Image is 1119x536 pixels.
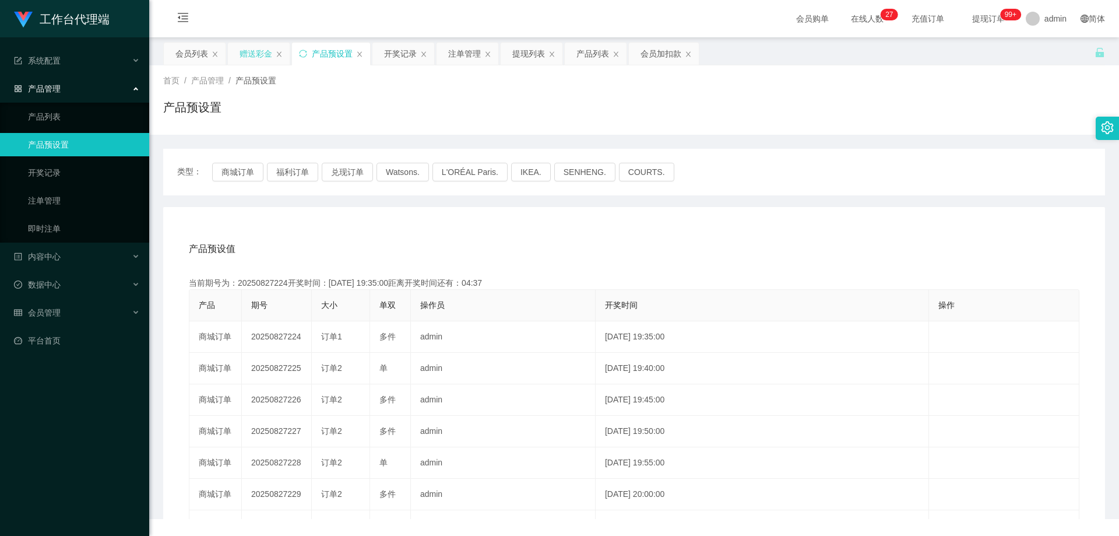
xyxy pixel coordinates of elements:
div: 提现列表 [512,43,545,65]
div: 2021 [159,493,1110,505]
button: COURTS. [619,163,674,181]
span: 多件 [379,489,396,499]
td: [DATE] 19:45:00 [596,384,929,416]
i: 图标: setting [1101,121,1114,134]
div: 产品列表 [576,43,609,65]
span: 操作 [938,300,955,310]
span: 期号 [251,300,268,310]
button: SENHENG. [554,163,615,181]
p: 7 [889,9,893,20]
a: 开奖记录 [28,161,140,184]
span: 订单2 [321,458,342,467]
span: 操作员 [420,300,445,310]
span: 订单1 [321,332,342,341]
button: L'ORÉAL Paris. [432,163,508,181]
span: 开奖时间 [605,300,638,310]
span: 首页 [163,76,180,85]
i: 图标: form [14,57,22,65]
span: 单 [379,363,388,373]
td: admin [411,321,596,353]
span: 产品管理 [191,76,224,85]
td: admin [411,353,596,384]
td: [DATE] 19:55:00 [596,447,929,479]
button: 福利订单 [267,163,318,181]
a: 产品列表 [28,105,140,128]
td: admin [411,479,596,510]
div: 开奖记录 [384,43,417,65]
a: 产品预设置 [28,133,140,156]
span: 单双 [379,300,396,310]
td: 商城订单 [189,416,242,447]
span: / [184,76,186,85]
img: logo.9652507e.png [14,12,33,28]
td: 20250827229 [242,479,312,510]
td: 商城订单 [189,479,242,510]
span: 类型： [177,163,212,181]
a: 即时注单 [28,217,140,240]
div: 会员加扣款 [641,43,681,65]
span: 提现订单 [966,15,1011,23]
i: 图标: close [484,51,491,58]
h1: 工作台代理端 [40,1,110,38]
a: 工作台代理端 [14,14,110,23]
td: [DATE] 19:40:00 [596,353,929,384]
i: 图标: table [14,309,22,317]
td: 20250827224 [242,321,312,353]
span: 多件 [379,426,396,436]
a: 图标: dashboard平台首页 [14,329,140,352]
td: 商城订单 [189,447,242,479]
i: 图标: close [276,51,283,58]
span: 订单2 [321,489,342,499]
td: 20250827226 [242,384,312,416]
i: 图标: close [420,51,427,58]
td: [DATE] 19:35:00 [596,321,929,353]
td: [DATE] 20:00:00 [596,479,929,510]
div: 赠送彩金 [240,43,272,65]
span: 内容中心 [14,252,61,261]
td: 20250827225 [242,353,312,384]
sup: 27 [881,9,898,20]
span: 数据中心 [14,280,61,289]
span: 产品预设置 [235,76,276,85]
i: 图标: close [356,51,363,58]
span: 产品预设值 [189,242,235,256]
span: 大小 [321,300,337,310]
p: 2 [885,9,889,20]
td: admin [411,384,596,416]
i: 图标: check-circle-o [14,281,22,289]
i: 图标: menu-fold [163,1,203,38]
span: 充值订单 [906,15,950,23]
i: 图标: sync [299,50,307,58]
span: 订单2 [321,395,342,404]
button: 兑现订单 [322,163,373,181]
div: 当前期号为：20250827224开奖时间：[DATE] 19:35:00距离开奖时间还有：04:37 [189,277,1079,289]
td: admin [411,416,596,447]
span: 会员管理 [14,308,61,317]
td: 商城订单 [189,321,242,353]
i: 图标: profile [14,253,22,261]
i: 图标: close [548,51,555,58]
td: [DATE] 19:50:00 [596,416,929,447]
span: 产品 [199,300,215,310]
span: 单 [379,458,388,467]
i: 图标: close [685,51,692,58]
button: IKEA. [511,163,551,181]
td: admin [411,447,596,479]
a: 注单管理 [28,189,140,212]
sup: 979 [1000,9,1021,20]
i: 图标: global [1081,15,1089,23]
td: 20250827228 [242,447,312,479]
i: 图标: close [613,51,620,58]
i: 图标: unlock [1095,47,1105,58]
span: 多件 [379,395,396,404]
td: 20250827227 [242,416,312,447]
td: 商城订单 [189,384,242,416]
span: 在线人数 [845,15,889,23]
div: 会员列表 [175,43,208,65]
button: 商城订单 [212,163,263,181]
span: 系统配置 [14,56,61,65]
span: / [228,76,231,85]
span: 多件 [379,332,396,341]
span: 订单2 [321,363,342,373]
div: 注单管理 [448,43,481,65]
